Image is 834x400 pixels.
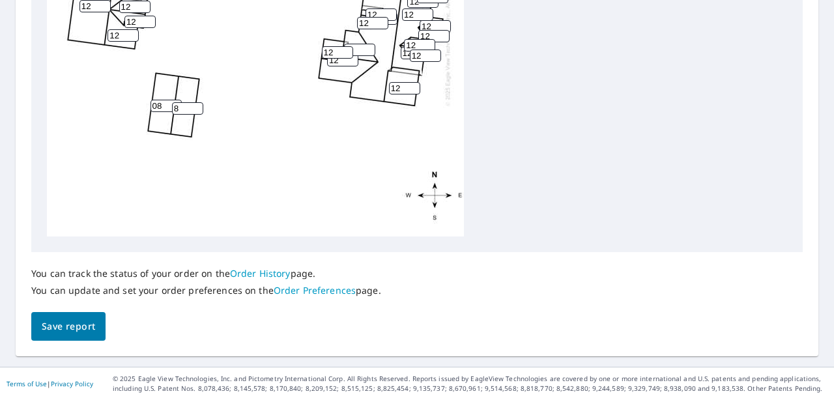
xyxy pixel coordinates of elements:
[7,379,47,388] a: Terms of Use
[31,268,381,279] p: You can track the status of your order on the page.
[113,374,827,393] p: © 2025 Eagle View Technologies, Inc. and Pictometry International Corp. All Rights Reserved. Repo...
[7,380,93,388] p: |
[31,312,106,341] button: Save report
[42,319,95,335] span: Save report
[274,284,356,296] a: Order Preferences
[230,267,291,279] a: Order History
[51,379,93,388] a: Privacy Policy
[31,285,381,296] p: You can update and set your order preferences on the page.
